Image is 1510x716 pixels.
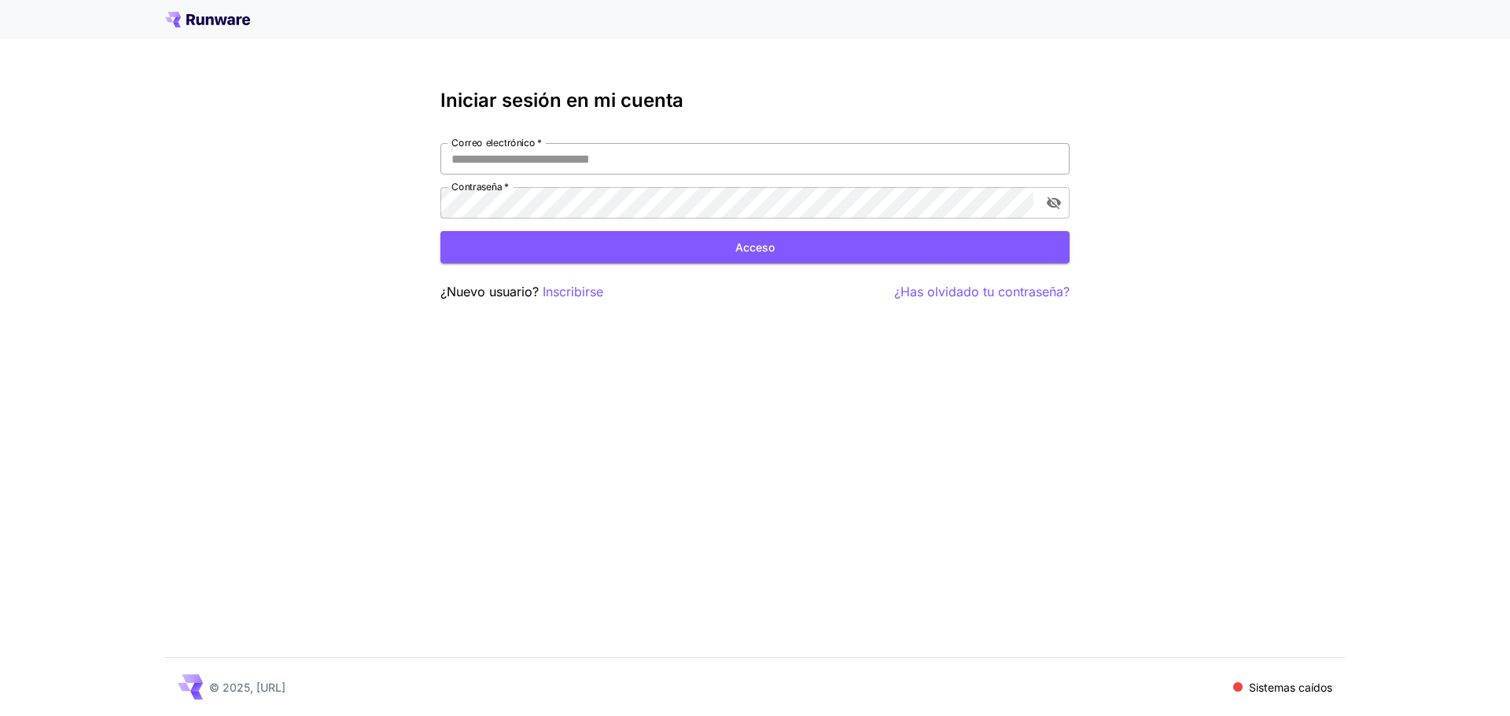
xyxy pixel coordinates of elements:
button: alternar visibilidad de contraseña [1040,189,1068,217]
font: Acceso [735,241,775,254]
font: Sistemas caídos [1249,681,1332,694]
button: ¿Has olvidado tu contraseña? [894,282,1070,302]
font: ¿Nuevo usuario? [440,284,539,299]
button: Inscribirse [543,282,603,302]
font: Contraseña [451,181,503,193]
font: ¿Has olvidado tu contraseña? [894,284,1070,299]
font: Iniciar sesión en mi cuenta [440,89,683,112]
font: Inscribirse [543,284,603,299]
font: Correo electrónico [451,137,536,149]
font: © 2025, [URL] [209,681,285,694]
button: Acceso [440,231,1070,263]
